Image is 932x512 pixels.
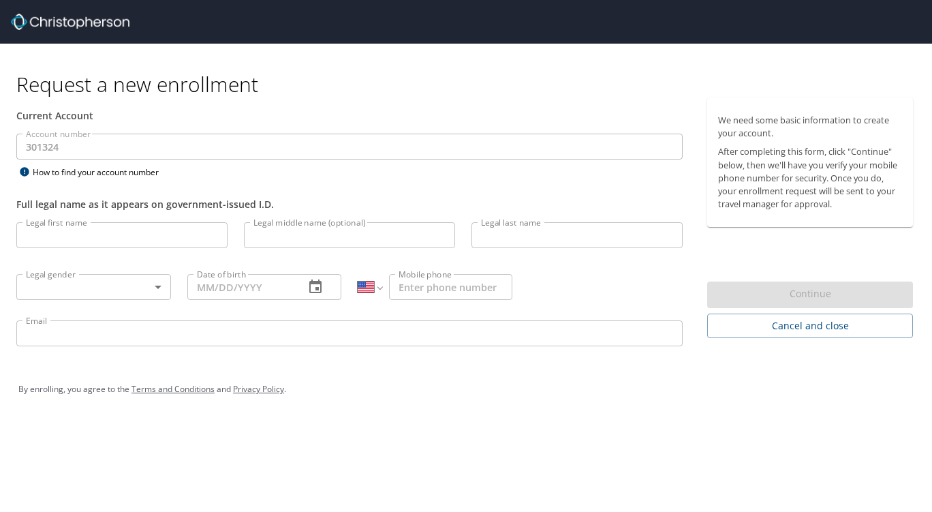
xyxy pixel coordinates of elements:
[11,14,129,30] img: cbt logo
[18,372,914,406] div: By enrolling, you agree to the and .
[389,274,512,300] input: Enter phone number
[187,274,294,300] input: MM/DD/YYYY
[16,274,171,300] div: ​
[16,71,924,97] h1: Request a new enrollment
[131,383,215,395] a: Terms and Conditions
[233,383,284,395] a: Privacy Policy
[16,197,683,211] div: Full legal name as it appears on government-issued I.D.
[718,145,902,211] p: After completing this form, click "Continue" below, then we'll have you verify your mobile phone ...
[16,108,683,123] div: Current Account
[16,164,187,181] div: How to find your account number
[718,318,902,335] span: Cancel and close
[718,114,902,140] p: We need some basic information to create your account.
[707,314,913,339] button: Cancel and close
